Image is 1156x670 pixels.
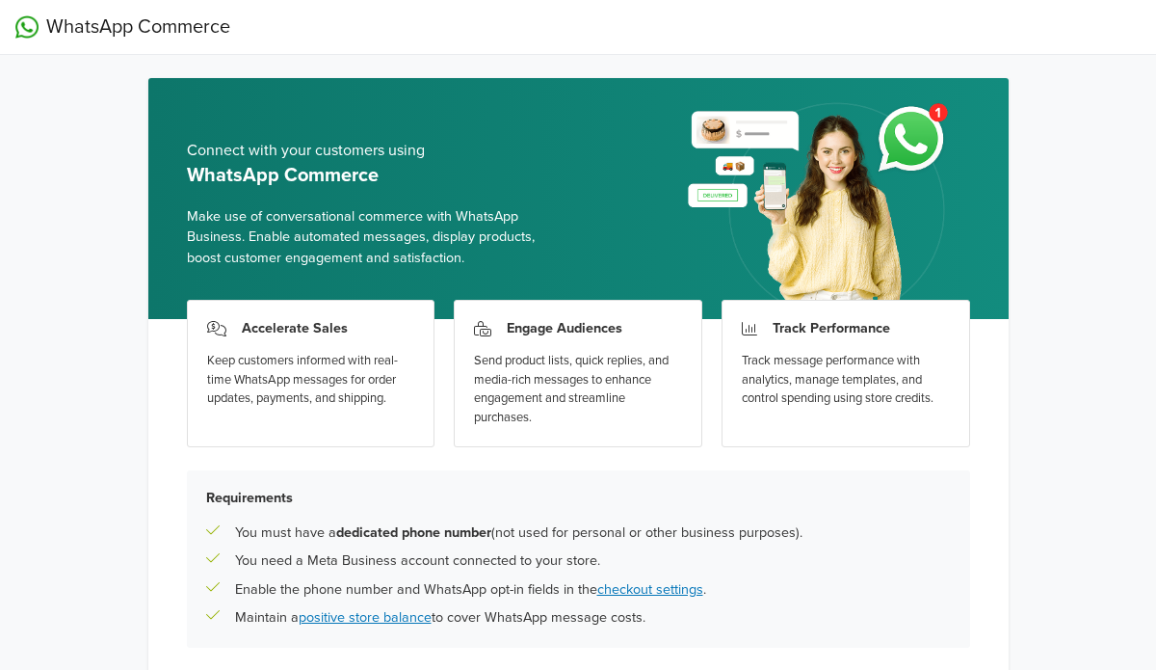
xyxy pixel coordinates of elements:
[742,352,950,409] div: Track message performance with analytics, manage templates, and control spending using store cred...
[235,550,600,572] p: You need a Meta Business account connected to your store.
[15,15,39,39] img: WhatsApp
[206,490,951,506] h5: Requirements
[773,320,890,336] h3: Track Performance
[242,320,348,336] h3: Accelerate Sales
[235,579,706,601] p: Enable the phone number and WhatsApp opt-in fields in the .
[207,352,415,409] div: Keep customers informed with real-time WhatsApp messages for order updates, payments, and shipping.
[507,320,622,336] h3: Engage Audiences
[597,581,703,598] a: checkout settings
[671,92,969,319] img: whatsapp_setup_banner
[336,524,491,541] b: dedicated phone number
[46,13,230,41] span: WhatsApp Commerce
[299,609,432,626] a: positive store balance
[187,164,564,187] h5: WhatsApp Commerce
[235,523,802,544] p: You must have a (not used for personal or other business purposes).
[474,352,682,427] div: Send product lists, quick replies, and media-rich messages to enhance engagement and streamline p...
[235,607,645,629] p: Maintain a to cover WhatsApp message costs.
[187,142,564,160] h5: Connect with your customers using
[187,206,564,269] span: Make use of conversational commerce with WhatsApp Business. Enable automated messages, display pr...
